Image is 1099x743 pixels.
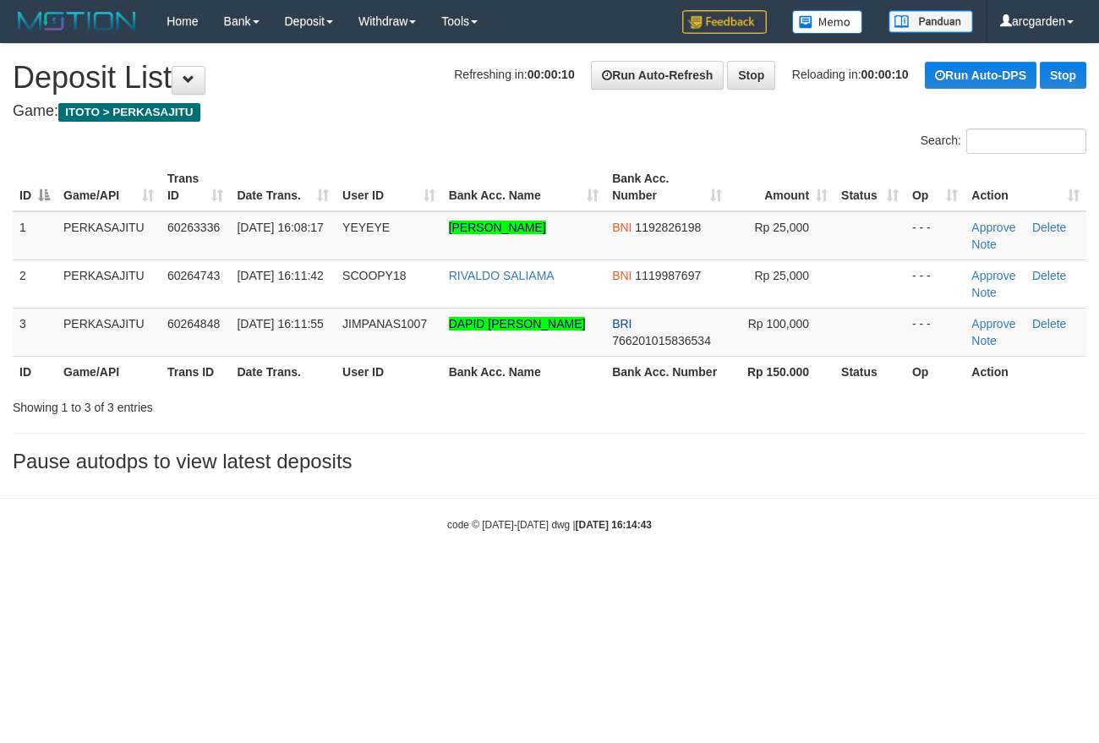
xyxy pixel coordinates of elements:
[13,392,446,416] div: Showing 1 to 3 of 3 entries
[682,10,767,34] img: Feedback.jpg
[167,221,220,234] span: 60263336
[449,317,586,331] a: DAPID [PERSON_NAME]
[342,269,406,282] span: SCOOPY18
[342,317,427,331] span: JIMPANAS1007
[237,317,323,331] span: [DATE] 16:11:55
[454,68,574,81] span: Refreshing in:
[57,356,161,387] th: Game/API
[528,68,575,81] strong: 00:00:10
[161,163,230,211] th: Trans ID: activate to sort column ascending
[13,61,1086,95] h1: Deposit List
[612,221,632,234] span: BNI
[57,308,161,356] td: PERKASAJITU
[1032,269,1066,282] a: Delete
[13,103,1086,120] h4: Game:
[161,356,230,387] th: Trans ID
[57,260,161,308] td: PERKASAJITU
[230,163,336,211] th: Date Trans.: activate to sort column ascending
[925,62,1036,89] a: Run Auto-DPS
[167,317,220,331] span: 60264848
[965,356,1086,387] th: Action
[13,356,57,387] th: ID
[971,269,1015,282] a: Approve
[905,163,965,211] th: Op: activate to sort column ascending
[336,163,442,211] th: User ID: activate to sort column ascending
[971,221,1015,234] a: Approve
[230,356,336,387] th: Date Trans.
[966,128,1086,154] input: Search:
[834,163,905,211] th: Status: activate to sort column ascending
[635,221,701,234] span: Copy 1192826198 to clipboard
[13,163,57,211] th: ID: activate to sort column descending
[13,8,141,34] img: MOTION_logo.png
[905,211,965,260] td: - - -
[971,334,997,347] a: Note
[576,519,652,531] strong: [DATE] 16:14:43
[237,221,323,234] span: [DATE] 16:08:17
[442,163,606,211] th: Bank Acc. Name: activate to sort column ascending
[729,163,835,211] th: Amount: activate to sort column ascending
[905,308,965,356] td: - - -
[612,269,632,282] span: BNI
[792,10,863,34] img: Button%20Memo.svg
[1032,317,1066,331] a: Delete
[635,269,701,282] span: Copy 1119987697 to clipboard
[612,317,632,331] span: BRI
[834,356,905,387] th: Status
[971,238,997,251] a: Note
[754,221,809,234] span: Rp 25,000
[58,103,200,122] span: ITOTO > PERKASAJITU
[727,61,775,90] a: Stop
[336,356,442,387] th: User ID
[965,163,1086,211] th: Action: activate to sort column ascending
[754,269,809,282] span: Rp 25,000
[905,356,965,387] th: Op
[449,221,546,234] a: [PERSON_NAME]
[1040,62,1086,89] a: Stop
[861,68,909,81] strong: 00:00:10
[888,10,973,33] img: panduan.png
[591,61,724,90] a: Run Auto-Refresh
[442,356,606,387] th: Bank Acc. Name
[167,269,220,282] span: 60264743
[905,260,965,308] td: - - -
[13,451,1086,473] h3: Pause autodps to view latest deposits
[792,68,909,81] span: Reloading in:
[729,356,835,387] th: Rp 150.000
[971,286,997,299] a: Note
[57,163,161,211] th: Game/API: activate to sort column ascending
[612,334,711,347] span: Copy 766201015836534 to clipboard
[605,356,728,387] th: Bank Acc. Number
[447,519,652,531] small: code © [DATE]-[DATE] dwg |
[342,221,390,234] span: YEYEYE
[57,211,161,260] td: PERKASAJITU
[748,317,809,331] span: Rp 100,000
[449,269,555,282] a: RIVALDO SALIAMA
[921,128,1086,154] label: Search:
[971,317,1015,331] a: Approve
[13,211,57,260] td: 1
[605,163,728,211] th: Bank Acc. Number: activate to sort column ascending
[13,260,57,308] td: 2
[13,308,57,356] td: 3
[237,269,323,282] span: [DATE] 16:11:42
[1032,221,1066,234] a: Delete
